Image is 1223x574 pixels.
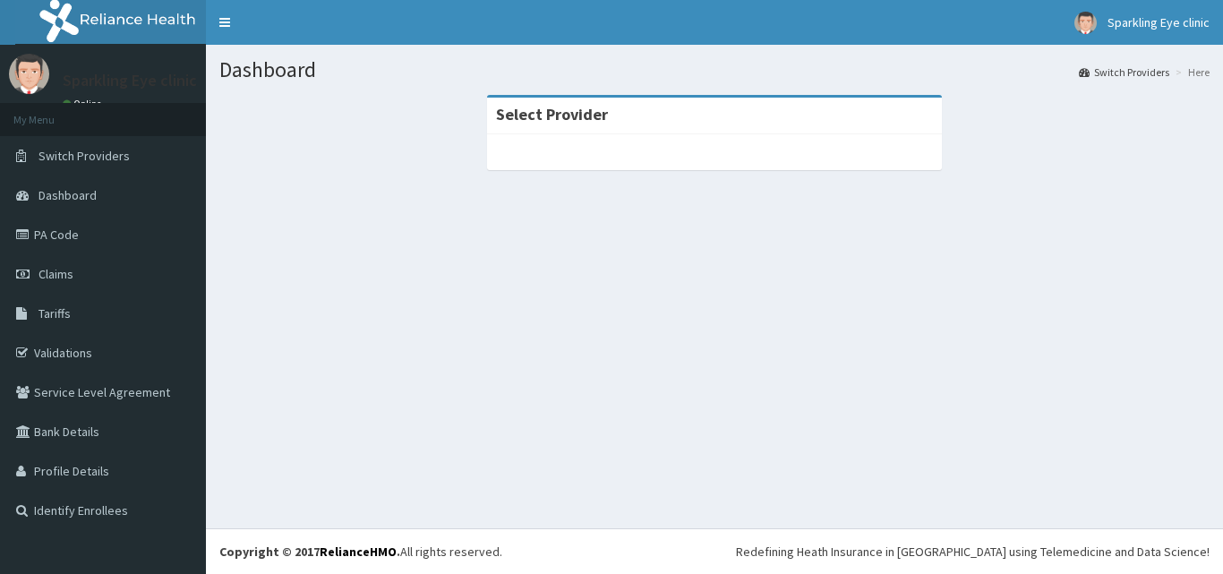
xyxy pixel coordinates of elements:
p: Sparkling Eye clinic [63,73,197,89]
strong: Select Provider [496,104,608,124]
a: Online [63,98,106,110]
a: Switch Providers [1079,64,1169,80]
span: Tariffs [38,305,71,321]
strong: Copyright © 2017 . [219,544,400,560]
span: Switch Providers [38,148,130,164]
span: Dashboard [38,187,97,203]
footer: All rights reserved. [206,528,1223,574]
img: User Image [9,54,49,94]
span: Sparkling Eye clinic [1108,14,1210,30]
img: User Image [1074,12,1097,34]
div: Redefining Heath Insurance in [GEOGRAPHIC_DATA] using Telemedicine and Data Science! [736,543,1210,561]
h1: Dashboard [219,58,1210,81]
a: RelianceHMO [320,544,397,560]
span: Claims [38,266,73,282]
li: Here [1171,64,1210,80]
